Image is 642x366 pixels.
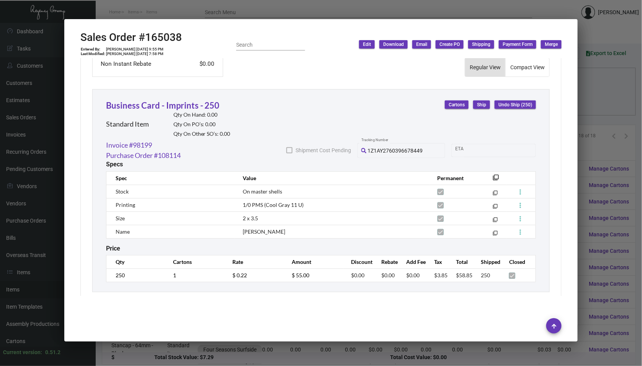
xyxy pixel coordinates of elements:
[477,102,486,108] span: Ship
[363,41,371,48] span: Edit
[473,101,490,109] button: Ship
[173,121,230,128] h2: Qty On PO’s: 0.00
[106,255,165,268] th: Qty
[449,255,474,268] th: Total
[493,192,498,197] mat-icon: filter_none
[80,52,106,56] td: Last Modified:
[106,140,152,150] a: Invoice #98199
[456,147,479,153] input: Start date
[495,101,536,109] button: Undo Ship (250)
[498,102,532,108] span: Undo Ship (250)
[106,100,220,111] a: Business Card - Imprints - 250
[106,47,164,52] td: [PERSON_NAME] [DATE] 9:55 PM
[116,228,130,235] span: Name
[486,147,523,153] input: End date
[427,255,449,268] th: Tax
[225,255,284,268] th: Rate
[416,41,427,48] span: Email
[359,40,375,49] button: Edit
[106,161,123,168] h2: Specs
[474,255,502,268] th: Shipped
[406,272,420,278] span: $0.00
[368,148,423,154] span: 1Z1AY2760396678449
[173,112,230,118] h2: Qty On Hand: 0.00
[243,202,304,208] span: 1/0 PMS (Cool Gray 11 U)
[80,47,106,52] td: Entered By:
[412,40,431,49] button: Email
[3,348,42,356] div: Current version:
[106,245,120,252] h2: Price
[284,255,344,268] th: Amount
[296,146,351,155] span: Shipment Cost Pending
[344,255,374,268] th: Discount
[235,171,430,185] th: Value
[106,120,149,129] h2: Standard Item
[541,40,562,49] button: Merge
[502,255,536,268] th: Closed
[493,205,498,210] mat-icon: filter_none
[243,188,282,195] span: On master shells
[381,272,395,278] span: $0.00
[465,58,505,76] button: Regular View
[493,232,498,237] mat-icon: filter_none
[435,272,448,278] span: $3.85
[106,150,181,161] a: Purchase Order #108114
[106,52,164,56] td: [PERSON_NAME] [DATE] 7:58 PM
[468,40,494,49] button: Shipping
[106,171,235,185] th: Spec
[445,101,469,109] button: Cartons
[472,41,490,48] span: Shipping
[506,58,549,76] button: Compact View
[399,255,426,268] th: Add Fee
[481,272,490,278] span: 250
[116,202,135,208] span: Printing
[436,40,464,49] button: Create PO
[351,272,365,278] span: $0.00
[545,41,558,48] span: Merge
[449,102,465,108] span: Cartons
[165,255,225,268] th: Cartons
[80,31,182,44] h2: Sales Order #165038
[183,59,215,69] td: $0.00
[499,40,536,49] button: Payment Form
[374,255,399,268] th: Rebate
[116,188,129,195] span: Stock
[439,41,460,48] span: Create PO
[456,272,473,278] span: $58.85
[493,219,498,224] mat-icon: filter_none
[379,40,408,49] button: Download
[430,171,482,185] th: Permanent
[45,348,60,356] div: 0.51.2
[116,215,125,221] span: Size
[173,131,230,137] h2: Qty On Other SO’s: 0.00
[503,41,533,48] span: Payment Form
[383,41,404,48] span: Download
[100,59,183,69] td: Non Instant Rebate
[243,215,258,221] span: 2 x 3.5
[493,177,499,183] mat-icon: filter_none
[243,228,285,235] span: [PERSON_NAME]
